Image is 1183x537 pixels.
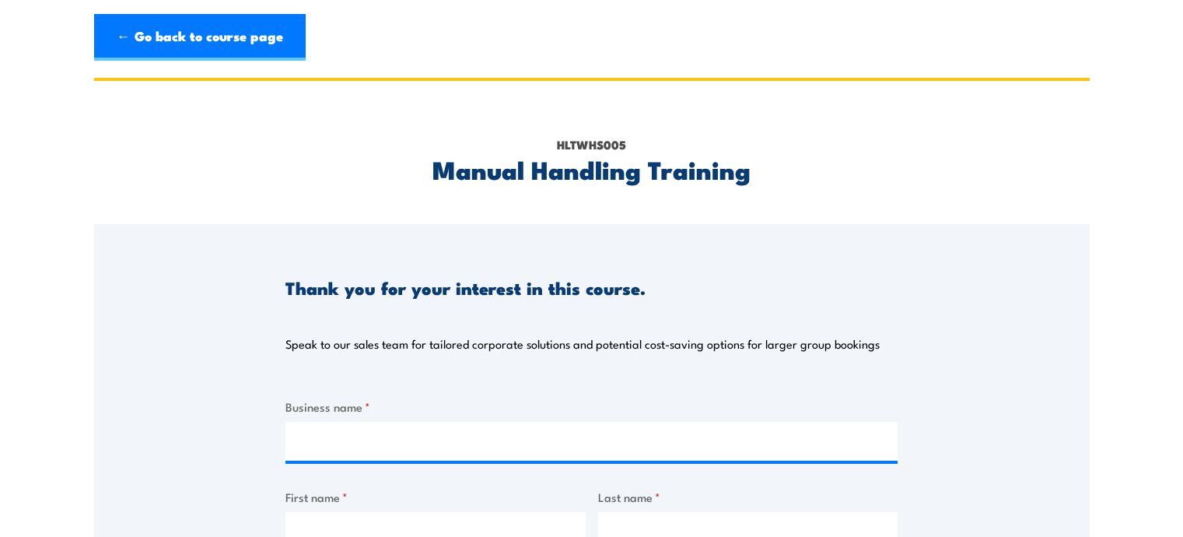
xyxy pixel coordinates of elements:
[94,14,306,61] a: ← Go back to course page
[285,336,880,352] p: Speak to our sales team for tailored corporate solutions and potential cost-saving options for la...
[285,488,586,506] label: First name
[285,158,898,180] h2: Manual Handling Training
[285,279,646,297] h3: Thank you for your interest in this course.
[598,488,898,506] label: Last name
[285,398,898,416] label: Business name
[285,136,898,153] p: HLTWHS005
